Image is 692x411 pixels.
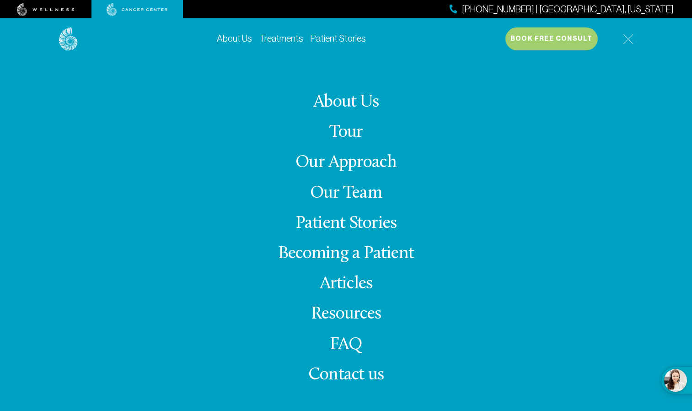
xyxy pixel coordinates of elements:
[107,3,168,16] img: cancer center
[505,27,598,50] button: Book Free Consult
[311,33,366,43] a: Patient Stories
[320,275,373,293] a: Articles
[329,124,363,141] a: Tour
[311,305,381,323] a: Resources
[313,93,379,111] a: About Us
[462,3,674,16] span: [PHONE_NUMBER] | [GEOGRAPHIC_DATA], [US_STATE]
[59,27,78,51] img: logo
[330,336,363,354] a: FAQ
[259,33,303,43] a: Treatments
[217,33,252,43] a: About Us
[295,215,397,233] a: Patient Stories
[295,154,397,172] a: Our Approach
[450,3,674,16] a: [PHONE_NUMBER] | [GEOGRAPHIC_DATA], [US_STATE]
[308,366,384,384] span: Contact us
[310,184,382,202] a: Our Team
[17,3,75,16] img: wellness
[623,34,633,44] img: icon-hamburger
[278,245,414,263] a: Becoming a Patient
